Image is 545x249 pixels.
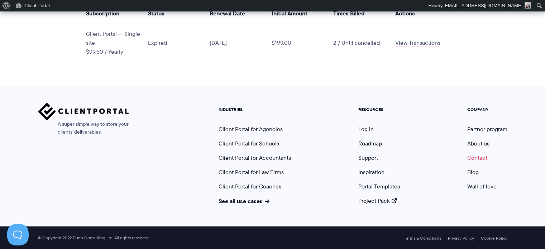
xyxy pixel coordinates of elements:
a: Privacy Policy [448,236,474,241]
a: Client Portal for Agencies [219,125,283,133]
a: About us [467,139,489,148]
a: Support [358,154,378,162]
span: 2 / Until cancelled [333,39,380,47]
iframe: Toggle Customer Support [7,224,29,245]
th: Actions [395,3,457,24]
th: Initial Amount [272,3,334,24]
span: [EMAIL_ADDRESS][DOMAIN_NAME] [444,3,522,8]
a: Client Portal for Coaches [219,182,281,191]
a: Client Portal for Law Firms [219,168,284,176]
span: $199.00 [272,39,291,47]
h5: INDUSTRIES [219,107,291,112]
span: $99.50 / Yearly [86,48,123,56]
a: Client Portal for Schools [219,139,279,148]
a: Roadmap [358,139,382,148]
a: Blog [467,168,479,176]
a: Partner program [467,125,507,133]
a: Portal Templates [358,182,400,191]
a: Project Pack [358,197,397,205]
th: Times Billed [333,3,395,24]
th: Renewal Date [210,3,272,24]
h5: COMPANY [467,107,507,112]
a: Terms & Conditions [404,236,441,241]
span: Client Portal — Single site [86,30,140,47]
h5: RESOURCES [358,107,400,112]
a: Contact [467,154,487,162]
a: Cookie Policy [481,236,507,241]
a: See all use cases [219,197,269,205]
span: [DATE] [210,39,227,47]
span: © Copyright 2022 Dunn Consulting Ltd. All rights reserved. [34,235,153,241]
a: Log in [358,125,374,133]
th: Status [148,3,210,24]
th: Subscription [86,3,148,24]
a: Client Portal for Accountants [219,154,291,162]
a: Inspiration [358,168,384,176]
a: View Transactions [395,39,440,47]
span: A super simple way to store your clients' deliverables [38,120,129,136]
span: Expired [148,39,167,47]
a: Wall of love [467,182,497,191]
